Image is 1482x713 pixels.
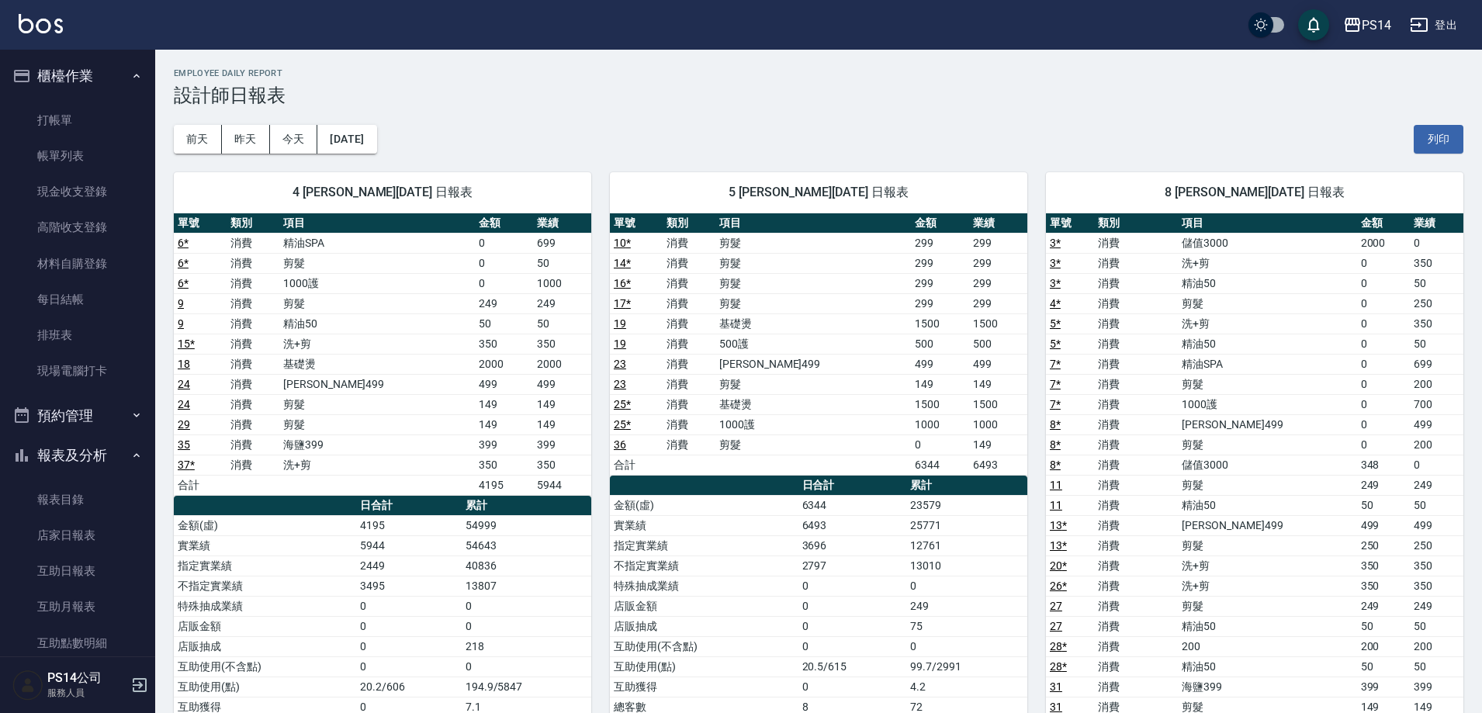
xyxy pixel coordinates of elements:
td: 特殊抽成業績 [610,576,798,596]
td: 50 [1410,334,1463,354]
td: 金額(虛) [610,495,798,515]
td: 儲值3000 [1178,233,1356,253]
button: 列印 [1414,125,1463,154]
td: 350 [1410,576,1463,596]
td: 店販金額 [610,596,798,616]
td: 299 [911,273,969,293]
td: 200 [1410,374,1463,394]
td: 149 [533,414,591,434]
td: 金額(虛) [174,515,356,535]
table: a dense table [174,213,591,496]
td: 消費 [227,293,279,313]
td: 消費 [1094,313,1178,334]
button: [DATE] [317,125,376,154]
td: 3495 [356,576,461,596]
button: 前天 [174,125,222,154]
td: 0 [356,616,461,636]
td: 消費 [663,374,715,394]
td: 50 [1357,616,1411,636]
button: 登出 [1404,11,1463,40]
td: 合計 [610,455,663,475]
td: 消費 [1094,515,1178,535]
td: 洗+剪 [1178,253,1356,273]
a: 現金收支登錄 [6,174,149,209]
th: 項目 [715,213,911,234]
td: 精油50 [1178,273,1356,293]
td: 剪髮 [715,233,911,253]
h5: PS14公司 [47,670,126,686]
td: 消費 [1094,414,1178,434]
td: 剪髮 [715,374,911,394]
td: 精油50 [1178,334,1356,354]
a: 36 [614,438,626,451]
a: 29 [178,418,190,431]
button: 預約管理 [6,396,149,436]
a: 互助點數明細 [6,625,149,661]
td: 6493 [798,515,907,535]
td: 249 [1357,475,1411,495]
td: 消費 [227,233,279,253]
th: 累計 [906,476,1027,496]
a: 23 [614,358,626,370]
td: 2000 [475,354,533,374]
th: 單號 [174,213,227,234]
img: Logo [19,14,63,33]
td: 50 [1410,273,1463,293]
td: 0 [1357,253,1411,273]
td: 1000 [533,273,591,293]
a: 24 [178,378,190,390]
td: 1500 [969,394,1027,414]
td: 消費 [663,434,715,455]
td: 儲值3000 [1178,455,1356,475]
th: 金額 [911,213,969,234]
a: 19 [614,317,626,330]
td: 13010 [906,556,1027,576]
td: 剪髮 [279,414,475,434]
td: 699 [1410,354,1463,374]
td: 消費 [1094,616,1178,636]
a: 店家日報表 [6,517,149,553]
th: 類別 [1094,213,1178,234]
td: 5944 [356,535,461,556]
td: 200 [1410,434,1463,455]
td: 消費 [663,334,715,354]
td: 店販抽成 [174,636,356,656]
td: 12761 [906,535,1027,556]
th: 項目 [279,213,475,234]
td: 75 [906,616,1027,636]
td: 消費 [663,313,715,334]
td: 350 [1410,313,1463,334]
td: 149 [475,394,533,414]
td: 6344 [911,455,969,475]
td: 消費 [1094,475,1178,495]
td: 50 [1410,495,1463,515]
td: 5944 [533,475,591,495]
td: 消費 [1094,334,1178,354]
td: 54999 [462,515,591,535]
td: 基礎燙 [279,354,475,374]
td: 0 [1357,434,1411,455]
h2: Employee Daily Report [174,68,1463,78]
td: 剪髮 [279,394,475,414]
td: 350 [475,455,533,475]
td: 0 [1357,394,1411,414]
th: 金額 [475,213,533,234]
td: 350 [533,455,591,475]
td: 149 [475,414,533,434]
td: 精油50 [279,313,475,334]
td: 6344 [798,495,907,515]
td: 實業績 [174,535,356,556]
td: 實業績 [610,515,798,535]
td: 0 [798,576,907,596]
td: 剪髮 [1178,374,1356,394]
td: 299 [969,273,1027,293]
table: a dense table [610,213,1027,476]
a: 材料自購登錄 [6,246,149,282]
td: 消費 [1094,253,1178,273]
td: 50 [533,313,591,334]
td: 消費 [1094,455,1178,475]
td: 700 [1410,394,1463,414]
span: 5 [PERSON_NAME][DATE] 日報表 [628,185,1009,200]
td: 消費 [227,374,279,394]
td: 350 [533,334,591,354]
